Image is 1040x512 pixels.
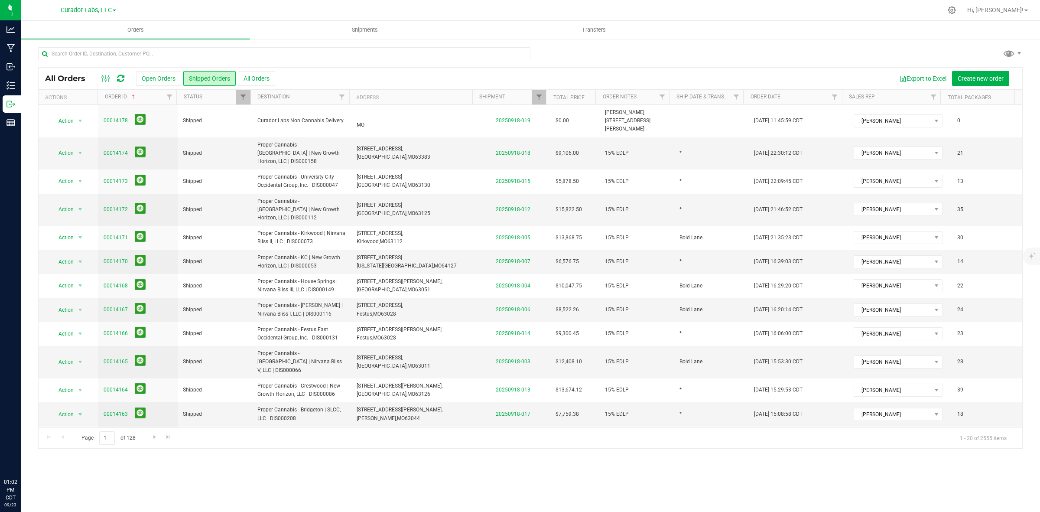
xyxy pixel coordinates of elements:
[407,287,415,293] span: MO
[496,235,530,241] a: 20250918-005
[75,203,86,215] span: select
[953,408,968,421] span: 18
[405,415,420,421] span: 63044
[953,175,968,188] span: 13
[357,254,402,261] span: [STREET_ADDRESS]
[45,95,94,101] div: Actions
[104,234,128,242] a: 00014171
[45,74,94,83] span: All Orders
[946,6,957,14] div: Manage settings
[679,358,702,366] span: Bold Lane
[6,25,15,34] inline-svg: Analytics
[357,146,403,152] span: [STREET_ADDRESS],
[51,280,75,292] span: Action
[349,90,472,105] th: Address
[967,7,1024,13] span: Hi, [PERSON_NAME]!
[357,122,364,128] span: MO
[104,205,128,214] a: 00014172
[397,415,405,421] span: MO
[257,173,346,189] span: Proper Cannabis - University City | Occidental Group, Inc. | DIS000047
[6,81,15,90] inline-svg: Inventory
[51,384,75,396] span: Action
[257,229,346,246] span: Proper Cannabis - Kirkwood | Nirvana Bliss II, LLC | DIS000073
[854,408,931,421] span: [PERSON_NAME]
[4,502,17,508] p: 09/23
[373,311,381,317] span: MO
[415,182,430,188] span: 63130
[407,154,415,160] span: MO
[415,210,430,216] span: 63125
[184,94,202,100] a: Status
[605,358,629,366] span: 15% EDLP
[532,90,546,104] a: Filter
[605,205,629,214] span: 15% EDLP
[61,7,112,14] span: Curador Labs, LLC
[6,100,15,108] inline-svg: Outbound
[75,328,86,340] span: select
[415,363,430,369] span: 63011
[104,358,128,366] a: 00014165
[754,282,803,290] span: [DATE] 16:29:20 CDT
[357,355,403,361] span: [STREET_ADDRESS],
[357,335,373,341] span: Festus,
[948,95,991,101] a: Total Packages
[953,303,968,316] span: 24
[605,149,629,157] span: 15% EDLP
[415,391,430,397] span: 63126
[894,71,952,86] button: Export to Excel
[51,147,75,159] span: Action
[407,182,415,188] span: MO
[238,71,275,86] button: All Orders
[496,330,530,336] a: 20250918-014
[183,358,247,366] span: Shipped
[605,282,629,290] span: 15% EDLP
[605,258,629,266] span: 15% EDLP
[257,254,346,270] span: Proper Cannabis - KC | New Growth Horizon, LLC | DIS000053
[953,203,968,216] span: 35
[51,256,75,268] span: Action
[415,287,430,293] span: 63051
[75,280,86,292] span: select
[183,71,236,86] button: Shipped Orders
[953,255,968,268] span: 14
[679,234,702,242] span: Bold Lane
[496,150,530,156] a: 20250918-018
[104,117,128,125] a: 00014178
[953,114,965,127] span: 0
[754,306,803,314] span: [DATE] 16:20:14 CDT
[655,90,669,104] a: Filter
[183,386,247,394] span: Shipped
[183,410,247,418] span: Shipped
[99,431,115,445] input: 1
[605,234,629,242] span: 15% EDLP
[357,278,442,284] span: [STREET_ADDRESS][PERSON_NAME],
[21,21,250,39] a: Orders
[183,117,247,125] span: Shipped
[553,95,585,101] a: Total Price
[605,329,629,338] span: 15% EDLP
[340,26,390,34] span: Shipments
[257,349,346,375] span: Proper Cannabis - [GEOGRAPHIC_DATA] | Nirvana Bliss V, LLC | DIS000066
[6,44,15,52] inline-svg: Manufacturing
[357,311,373,317] span: Festus,
[556,234,582,242] span: $13,868.75
[51,232,75,244] span: Action
[605,108,669,134] span: [PERSON_NAME] [STREET_ADDRESS][PERSON_NAME]
[373,335,381,341] span: MO
[357,230,403,236] span: [STREET_ADDRESS],
[854,147,931,159] span: [PERSON_NAME]
[38,47,530,60] input: Search Order ID, Destination, Customer PO...
[953,384,968,396] span: 39
[556,410,579,418] span: $7,759.38
[104,149,128,157] a: 00014174
[148,431,161,443] a: Go to the next page
[357,363,407,369] span: [GEOGRAPHIC_DATA],
[51,328,75,340] span: Action
[357,202,402,208] span: [STREET_ADDRESS]
[496,411,530,417] a: 20250918-017
[380,238,387,245] span: MO
[496,206,530,212] a: 20250918-012
[162,90,176,104] a: Filter
[257,301,346,318] span: Proper Cannabis - [PERSON_NAME] | Nirvana Bliss I, LLC | DIS000116
[953,431,1014,444] span: 1 - 20 of 2555 items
